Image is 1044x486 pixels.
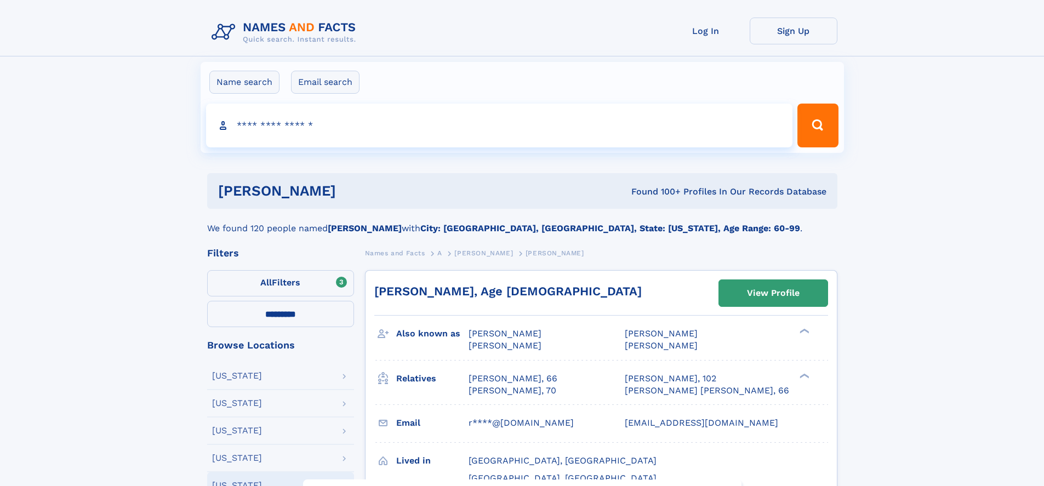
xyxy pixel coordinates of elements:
button: Search Button [797,104,838,147]
div: [US_STATE] [212,399,262,408]
h3: Lived in [396,451,469,470]
h3: Also known as [396,324,469,343]
span: [PERSON_NAME] [454,249,513,257]
a: [PERSON_NAME], Age [DEMOGRAPHIC_DATA] [374,284,642,298]
div: [US_STATE] [212,371,262,380]
h1: [PERSON_NAME] [218,184,484,198]
a: Names and Facts [365,246,425,260]
div: View Profile [747,281,800,306]
label: Email search [291,71,360,94]
b: City: [GEOGRAPHIC_DATA], [GEOGRAPHIC_DATA], State: [US_STATE], Age Range: 60-99 [420,223,800,233]
span: [PERSON_NAME] [469,328,541,339]
a: [PERSON_NAME], 70 [469,385,556,397]
img: Logo Names and Facts [207,18,365,47]
a: A [437,246,442,260]
span: [EMAIL_ADDRESS][DOMAIN_NAME] [625,418,778,428]
div: ❯ [797,372,810,379]
div: Found 100+ Profiles In Our Records Database [483,186,826,198]
div: Browse Locations [207,340,354,350]
input: search input [206,104,793,147]
a: [PERSON_NAME] [454,246,513,260]
span: [PERSON_NAME] [469,340,541,351]
label: Name search [209,71,279,94]
a: Log In [662,18,750,44]
div: [US_STATE] [212,454,262,462]
span: [PERSON_NAME] [625,340,698,351]
a: [PERSON_NAME] [PERSON_NAME], 66 [625,385,789,397]
span: All [260,277,272,288]
span: [GEOGRAPHIC_DATA], [GEOGRAPHIC_DATA] [469,473,657,483]
a: [PERSON_NAME], 66 [469,373,557,385]
div: [US_STATE] [212,426,262,435]
b: [PERSON_NAME] [328,223,402,233]
label: Filters [207,270,354,296]
span: [PERSON_NAME] [625,328,698,339]
span: [PERSON_NAME] [526,249,584,257]
a: [PERSON_NAME], 102 [625,373,716,385]
h3: Email [396,414,469,432]
h3: Relatives [396,369,469,388]
a: View Profile [719,280,828,306]
div: We found 120 people named with . [207,209,837,235]
a: Sign Up [750,18,837,44]
span: A [437,249,442,257]
div: ❯ [797,328,810,335]
div: Filters [207,248,354,258]
span: [GEOGRAPHIC_DATA], [GEOGRAPHIC_DATA] [469,455,657,466]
